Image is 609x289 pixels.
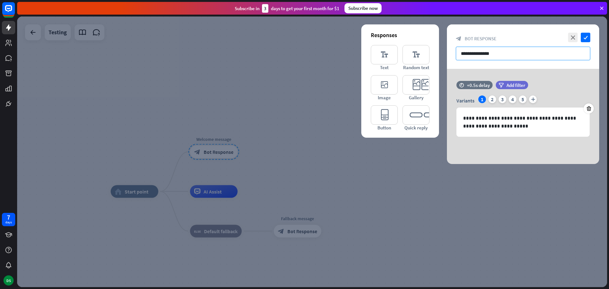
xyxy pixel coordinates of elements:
i: time [459,83,464,87]
div: 4 [509,95,516,103]
div: 1 [478,95,486,103]
button: Open LiveChat chat widget [5,3,24,22]
a: 7 days [2,213,15,226]
div: 3 [262,4,268,13]
div: Subscribe in days to get your first month for $1 [235,4,339,13]
div: 7 [7,214,10,220]
i: plus [529,95,537,103]
div: 5 [519,95,527,103]
i: check [581,33,590,42]
span: Variants [456,97,475,104]
div: DS [3,275,14,286]
i: filter [499,83,504,88]
div: Subscribe now [344,3,382,13]
div: 2 [488,95,496,103]
div: 3 [499,95,506,103]
i: block_bot_response [456,36,462,42]
i: close [568,33,578,42]
span: Add filter [507,82,525,88]
span: Bot Response [465,36,496,42]
div: days [5,220,12,225]
div: +0.5s delay [467,82,490,88]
